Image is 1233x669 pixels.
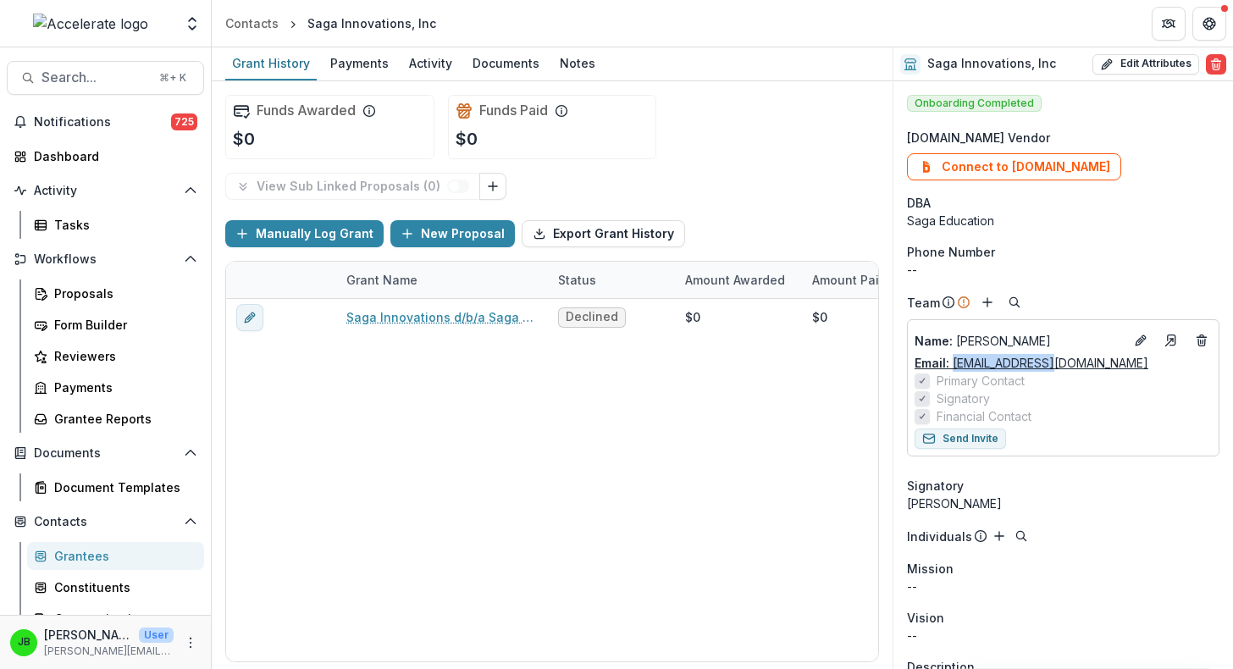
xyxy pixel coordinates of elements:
p: View Sub Linked Proposals ( 0 ) [257,180,447,194]
button: Delete [1206,54,1226,75]
span: Name : [915,334,953,348]
button: Search [1004,292,1025,312]
span: Workflows [34,252,177,267]
button: Link Grants [479,173,506,200]
a: Communications [27,605,204,633]
span: Onboarding Completed [907,95,1042,112]
button: View Sub Linked Proposals (0) [225,173,480,200]
span: 725 [171,113,197,130]
button: Add [977,292,998,312]
h2: Funds Paid [479,102,548,119]
button: Edit Attributes [1092,54,1199,75]
a: Go to contact [1158,327,1185,354]
div: ⌘ + K [156,69,190,87]
button: Partners [1152,7,1186,41]
div: $0 [812,308,827,326]
p: -- [907,578,1219,595]
span: [DOMAIN_NAME] Vendor [907,129,1050,147]
div: $0 [685,308,700,326]
a: Activity [402,47,459,80]
span: Declined [566,310,618,324]
div: Amount Paid [802,262,929,298]
button: Open Contacts [7,508,204,535]
div: Status [548,262,675,298]
div: Proposals [54,285,191,302]
div: Grantees [54,547,191,565]
a: Proposals [27,279,204,307]
button: New Proposal [390,220,515,247]
button: Search [1011,526,1031,546]
span: Email: [915,356,949,370]
div: Amount Awarded [675,262,802,298]
a: Notes [553,47,602,80]
div: Status [548,271,606,289]
div: Grant Name [336,262,548,298]
span: Primary Contact [937,372,1025,390]
button: Notifications725 [7,108,204,135]
button: Connect to [DOMAIN_NAME] [907,153,1121,180]
a: Payments [323,47,395,80]
p: User [139,628,174,643]
a: Email: [EMAIL_ADDRESS][DOMAIN_NAME] [915,354,1148,372]
button: Add [989,526,1009,546]
p: [PERSON_NAME] [44,626,132,644]
button: Export Grant History [522,220,685,247]
button: Open Workflows [7,246,204,273]
a: Document Templates [27,473,204,501]
button: Search... [7,61,204,95]
p: Team [907,294,940,312]
div: Saga Innovations, Inc [307,14,436,32]
a: Constituents [27,573,204,601]
div: [PERSON_NAME] [907,495,1219,512]
p: [PERSON_NAME][EMAIL_ADDRESS][PERSON_NAME][DOMAIN_NAME] [44,644,174,659]
button: Edit [1131,330,1151,351]
p: $0 [456,126,478,152]
div: Documents [466,51,546,75]
p: Individuals [907,528,972,545]
a: Reviewers [27,342,204,370]
div: Activity [402,51,459,75]
div: Grantee Reports [54,410,191,428]
h2: Saga Innovations, Inc [927,57,1056,71]
p: -- [907,627,1219,644]
a: Grant History [225,47,317,80]
div: Document Templates [54,478,191,496]
div: Contacts [225,14,279,32]
a: Tasks [27,211,204,239]
span: Mission [907,560,954,578]
h2: Funds Awarded [257,102,356,119]
div: Constituents [54,578,191,596]
span: Financial Contact [937,407,1031,425]
button: Manually Log Grant [225,220,384,247]
div: -- [907,261,1219,279]
div: Payments [54,379,191,396]
button: Open Activity [7,177,204,204]
span: Notifications [34,115,171,130]
div: Amount Awarded [675,271,795,289]
img: Accelerate logo [33,14,148,34]
div: Grant Name [336,271,428,289]
div: Communications [54,610,191,628]
button: Open Documents [7,440,204,467]
a: Documents [466,47,546,80]
span: Signatory [937,390,990,407]
button: Open entity switcher [180,7,204,41]
div: Payments [323,51,395,75]
button: Get Help [1192,7,1226,41]
div: Reviewers [54,347,191,365]
p: [PERSON_NAME] [915,332,1124,350]
button: More [180,633,201,653]
a: Name: [PERSON_NAME] [915,332,1124,350]
a: Grantee Reports [27,405,204,433]
p: Amount Paid [812,271,887,289]
div: Form Builder [54,316,191,334]
span: Phone Number [907,243,995,261]
a: Grantees [27,542,204,570]
button: Deletes [1192,330,1212,351]
span: Signatory [907,477,964,495]
p: $0 [233,126,255,152]
button: Send Invite [915,428,1006,449]
div: Saga Education [907,212,1219,229]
